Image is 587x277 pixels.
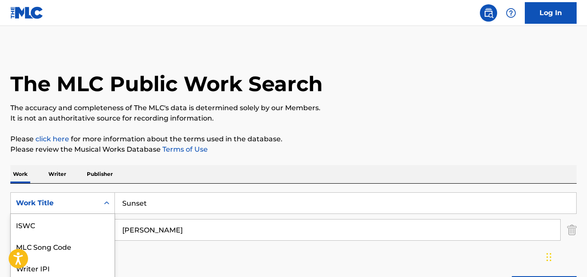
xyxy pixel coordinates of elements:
[10,6,44,19] img: MLC Logo
[483,8,494,18] img: search
[10,113,577,124] p: It is not an authoritative source for recording information.
[10,144,577,155] p: Please review the Musical Works Database
[546,244,552,270] div: Drag
[11,214,114,236] div: ISWC
[161,145,208,153] a: Terms of Use
[506,8,516,18] img: help
[544,236,587,277] iframe: Chat Widget
[16,198,94,208] div: Work Title
[35,135,69,143] a: click here
[10,71,323,97] h1: The MLC Public Work Search
[525,2,577,24] a: Log In
[567,219,577,241] img: Delete Criterion
[10,165,30,183] p: Work
[11,236,114,257] div: MLC Song Code
[10,103,577,113] p: The accuracy and completeness of The MLC's data is determined solely by our Members.
[10,134,577,144] p: Please for more information about the terms used in the database.
[480,4,497,22] a: Public Search
[46,165,69,183] p: Writer
[502,4,520,22] div: Help
[84,165,115,183] p: Publisher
